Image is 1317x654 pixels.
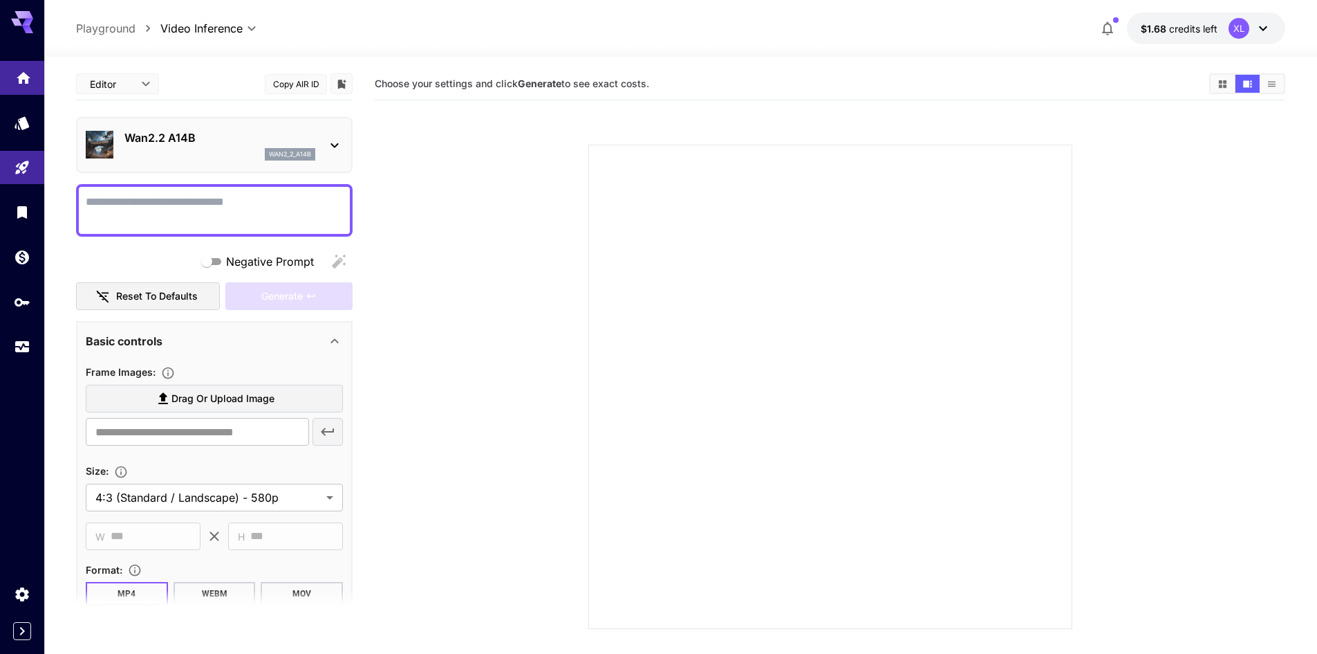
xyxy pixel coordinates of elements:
button: Show media in list view [1260,75,1284,93]
p: Basic controls [86,333,162,349]
nav: breadcrumb [76,20,160,37]
span: Frame Images : [86,366,156,378]
button: Copy AIR ID [265,74,327,94]
div: Home [15,65,32,82]
span: W [95,529,105,545]
p: Wan2.2 A14B [124,129,315,146]
span: Editor [90,77,133,91]
span: Size : [86,465,109,477]
div: API Keys [14,293,30,311]
button: Show media in video view [1235,75,1260,93]
div: Settings [14,585,30,603]
button: WEBM [174,582,256,606]
a: Playground [76,20,136,37]
span: Format : [86,564,122,576]
p: wan2_2_a14b [269,149,311,159]
span: H [238,529,245,545]
span: Drag or upload image [171,390,274,408]
div: Basic controls [86,325,343,358]
button: Reset to defaults [76,282,220,311]
span: Choose your settings and click to see exact costs. [375,78,649,89]
button: Choose the file format for the output video. [122,563,147,577]
div: Wan2.2 A14Bwan2_2_a14b [86,124,343,166]
div: Wallet [14,248,30,266]
span: credits left [1169,23,1217,35]
button: MP4 [86,582,168,606]
div: XL [1229,18,1249,39]
b: Generate [518,78,561,89]
div: Show media in grid viewShow media in video viewShow media in list view [1209,73,1285,94]
button: MOV [261,582,343,606]
div: Playground [14,159,30,176]
button: Expand sidebar [13,622,31,640]
div: $1.6844 [1141,21,1217,36]
button: $1.6844XL [1127,12,1285,44]
button: Add to library [335,75,348,92]
div: Usage [14,338,30,356]
span: Negative Prompt [226,253,314,270]
span: $1.68 [1141,23,1169,35]
span: Video Inference [160,20,243,37]
div: Library [14,203,30,221]
div: Models [14,114,30,131]
label: Drag or upload image [86,385,343,413]
button: Upload frame images. [156,366,180,380]
button: Adjust the dimensions of the generated image by specifying its width and height in pixels, or sel... [109,465,133,479]
span: 4:3 (Standard / Landscape) - 580p [95,489,321,506]
button: Show media in grid view [1211,75,1235,93]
